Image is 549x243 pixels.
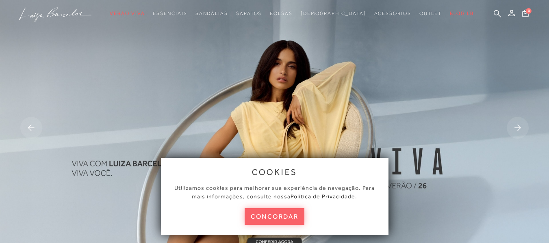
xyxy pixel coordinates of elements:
[301,11,366,16] span: [DEMOGRAPHIC_DATA]
[110,6,145,21] a: noSubCategoriesText
[252,168,297,176] span: cookies
[520,9,531,20] button: 0
[195,11,228,16] span: Sandálias
[270,6,293,21] a: noSubCategoriesText
[153,11,187,16] span: Essenciais
[374,6,411,21] a: noSubCategoriesText
[301,6,366,21] a: noSubCategoriesText
[195,6,228,21] a: noSubCategoriesText
[110,11,145,16] span: Verão Viva
[419,6,442,21] a: noSubCategoriesText
[174,185,375,200] span: Utilizamos cookies para melhorar sua experiência de navegação. Para mais informações, consulte nossa
[245,208,305,225] button: concordar
[450,6,473,21] a: BLOG LB
[236,11,262,16] span: Sapatos
[526,8,532,14] span: 0
[374,11,411,16] span: Acessórios
[270,11,293,16] span: Bolsas
[419,11,442,16] span: Outlet
[236,6,262,21] a: noSubCategoriesText
[291,193,357,200] a: Política de Privacidade.
[450,11,473,16] span: BLOG LB
[153,6,187,21] a: noSubCategoriesText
